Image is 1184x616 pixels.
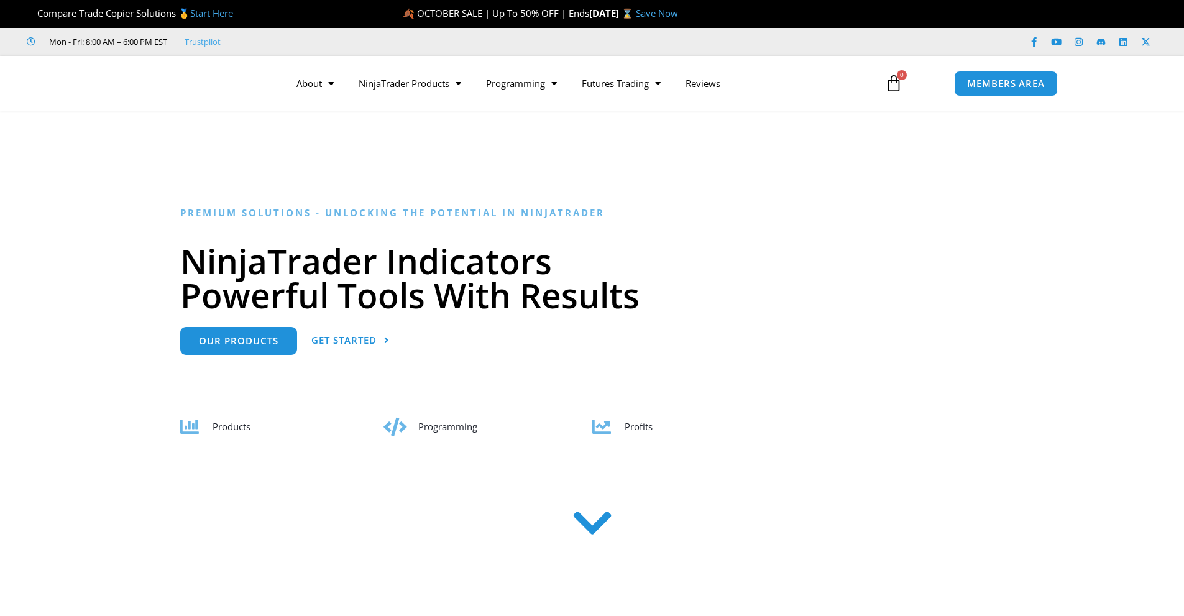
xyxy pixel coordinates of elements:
[180,244,1004,312] h1: NinjaTrader Indicators Powerful Tools With Results
[185,34,221,49] a: Trustpilot
[589,7,636,19] strong: [DATE] ⌛
[199,336,278,346] span: Our Products
[625,420,653,433] span: Profits
[27,9,37,18] img: 🏆
[636,7,678,19] a: Save Now
[569,69,673,98] a: Futures Trading
[346,69,474,98] a: NinjaTrader Products
[27,7,233,19] span: Compare Trade Copier Solutions 🥇
[190,7,233,19] a: Start Here
[180,327,297,355] a: Our Products
[284,69,871,98] nav: Menu
[967,79,1045,88] span: MEMBERS AREA
[418,420,477,433] span: Programming
[311,336,377,345] span: Get Started
[311,327,390,355] a: Get Started
[213,420,250,433] span: Products
[403,7,589,19] span: 🍂 OCTOBER SALE | Up To 50% OFF | Ends
[474,69,569,98] a: Programming
[46,34,167,49] span: Mon - Fri: 8:00 AM – 6:00 PM EST
[180,207,1004,219] h6: Premium Solutions - Unlocking the Potential in NinjaTrader
[866,65,921,101] a: 0
[126,61,260,106] img: LogoAI | Affordable Indicators – NinjaTrader
[284,69,346,98] a: About
[897,70,907,80] span: 0
[673,69,733,98] a: Reviews
[954,71,1058,96] a: MEMBERS AREA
